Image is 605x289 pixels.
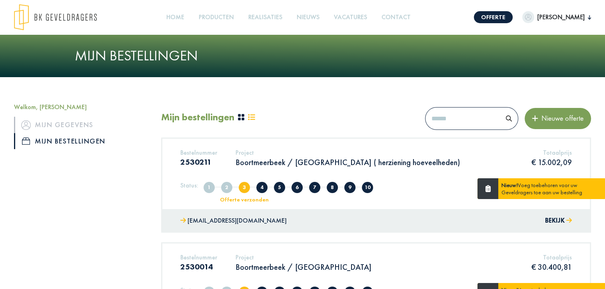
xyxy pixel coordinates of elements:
[180,262,217,271] h3: 2530014
[506,116,512,122] img: search.svg
[180,215,287,227] a: [EMAIL_ADDRESS][DOMAIN_NAME]
[309,182,320,193] span: In productie
[362,182,373,193] span: Geleverd/afgehaald
[236,157,460,167] p: Boortmeerbeek / [GEOGRAPHIC_DATA] ( herziening hoeveelheden)
[545,215,572,227] button: Bekijk
[474,11,513,23] a: Offerte
[180,157,217,167] h3: 2530211
[274,182,285,193] span: Offerte afgekeurd
[239,182,250,193] span: Offerte verzonden
[534,12,588,22] span: [PERSON_NAME]
[236,262,371,272] p: Boortmeerbeek / [GEOGRAPHIC_DATA]
[14,103,149,111] h5: Welkom, [PERSON_NAME]
[344,182,355,193] span: Klaar voor levering/afhaling
[531,262,572,272] p: € 30.400,81
[14,133,149,149] a: iconMijn bestellingen
[180,149,217,156] h5: Bestelnummer
[75,47,531,64] h1: Mijn bestellingen
[204,182,215,193] span: Aangemaakt
[236,253,371,261] h5: Project
[21,120,31,130] img: icon
[327,182,338,193] span: In nabehandeling
[331,8,370,26] a: Vacatures
[501,181,518,189] strong: Nieuw!
[14,4,97,30] img: logo
[22,138,30,145] img: icon
[531,149,572,156] h5: Totaalprijs
[522,11,591,23] button: [PERSON_NAME]
[531,253,572,261] h5: Totaalprijs
[525,108,591,129] button: Nieuwe offerte
[292,182,303,193] span: Offerte goedgekeurd
[245,8,286,26] a: Realisaties
[378,8,414,26] a: Contact
[180,253,217,261] h5: Bestelnummer
[161,112,234,123] h2: Mijn bestellingen
[256,182,268,193] span: Offerte in overleg
[212,197,278,202] div: Offerte verzonden
[163,8,188,26] a: Home
[180,181,198,189] h5: Status:
[14,117,149,133] a: iconMijn gegevens
[221,182,232,193] span: Volledig
[236,149,460,156] h5: Project
[538,114,584,123] span: Nieuwe offerte
[196,8,237,26] a: Producten
[522,11,534,23] img: dummypic.png
[531,157,572,167] p: € 15.002,09
[294,8,323,26] a: Nieuws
